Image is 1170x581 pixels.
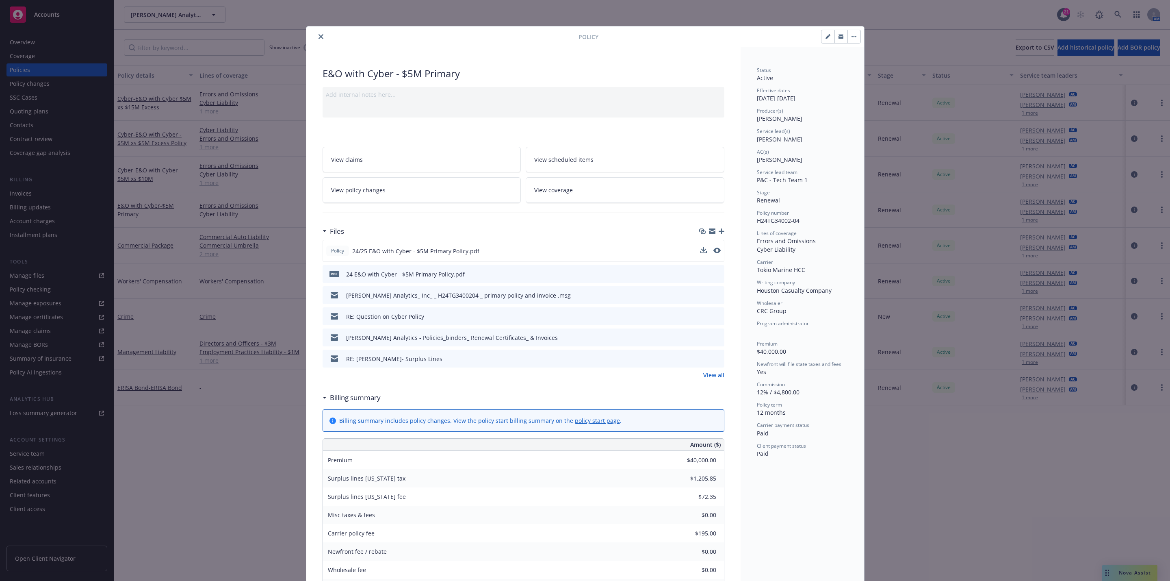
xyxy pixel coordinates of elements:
span: Policy term [757,401,782,408]
div: [PERSON_NAME] Analytics_ Inc_ _ H24TG3400204 _ primary policy and invoice .msg [346,291,571,300]
span: Writing company [757,279,795,286]
span: [PERSON_NAME] [757,115,802,122]
span: Program administrator [757,320,809,327]
span: Misc taxes & fees [328,511,375,519]
span: Yes [757,368,766,376]
span: CRC Group [757,307,786,315]
input: 0.00 [668,546,721,558]
span: View policy changes [331,186,386,194]
span: Carrier payment status [757,422,809,429]
span: Carrier [757,259,773,265]
a: View coverage [526,177,724,203]
span: Premium [757,340,778,347]
button: preview file [713,247,721,255]
button: download file [700,247,707,255]
span: 12 months [757,409,786,416]
span: AC(s) [757,148,769,155]
span: Client payment status [757,442,806,449]
div: Cyber Liability [757,245,848,254]
span: Status [757,67,771,74]
button: preview file [713,248,721,253]
button: preview file [714,312,721,321]
h3: Files [330,226,344,237]
input: 0.00 [668,527,721,540]
input: 0.00 [668,509,721,521]
span: Newfront fee / rebate [328,548,387,555]
span: Surplus lines [US_STATE] fee [328,493,406,500]
a: View claims [323,147,521,172]
div: Billing summary includes policy changes. View the policy start billing summary on the . [339,416,622,425]
input: 0.00 [668,491,721,503]
button: close [316,32,326,41]
button: download file [700,247,707,253]
div: Billing summary [323,392,381,403]
input: 0.00 [668,472,721,485]
span: Stage [757,189,770,196]
div: Add internal notes here... [326,90,721,99]
span: Lines of coverage [757,230,797,237]
span: Active [757,74,773,82]
button: preview file [714,270,721,279]
input: 0.00 [668,454,721,466]
span: H24TG34002-04 [757,217,799,224]
button: download file [701,270,707,279]
span: Paid [757,450,769,457]
button: preview file [714,291,721,300]
span: Producer(s) [757,107,783,114]
span: Houston Casualty Company [757,287,832,294]
span: Surplus lines [US_STATE] tax [328,474,405,482]
span: Policy [329,247,346,255]
div: RE: [PERSON_NAME]- Surplus Lines [346,355,442,363]
span: Renewal [757,196,780,204]
span: Newfront will file state taxes and fees [757,361,841,368]
span: Premium [328,456,353,464]
span: P&C - Tech Team 1 [757,176,808,184]
button: download file [701,312,707,321]
button: download file [701,355,707,363]
span: View scheduled items [534,155,594,164]
span: Service lead team [757,169,797,176]
span: View claims [331,155,363,164]
h3: Billing summary [330,392,381,403]
span: - [757,327,759,335]
span: Amount ($) [690,440,721,449]
button: preview file [714,333,721,342]
a: View all [703,371,724,379]
span: Effective dates [757,87,790,94]
button: download file [701,291,707,300]
span: [PERSON_NAME] [757,135,802,143]
span: Carrier policy fee [328,529,375,537]
span: Policy number [757,209,789,216]
input: 0.00 [668,564,721,576]
span: View coverage [534,186,573,194]
span: [PERSON_NAME] [757,156,802,163]
a: policy start page [575,417,620,424]
button: preview file [714,355,721,363]
span: 24/25 E&O with Cyber - $5M Primary Policy.pdf [352,247,479,255]
div: E&O with Cyber - $5M Primary [323,67,724,81]
div: [PERSON_NAME] Analytics - Policies_binders_ Renewal Certificates_ & Invoices [346,333,558,342]
span: Policy [578,33,598,41]
span: 12% / $4,800.00 [757,388,799,396]
span: Tokio Marine HCC [757,266,805,274]
div: RE: Question on Cyber Policy [346,312,424,321]
button: download file [701,333,707,342]
span: Commission [757,381,785,388]
div: [DATE] - [DATE] [757,87,848,102]
div: Errors and Omissions [757,237,848,245]
div: 24 E&O with Cyber - $5M Primary Policy.pdf [346,270,465,279]
span: pdf [329,271,339,277]
span: Wholesaler [757,300,782,307]
a: View scheduled items [526,147,724,172]
span: Paid [757,429,769,437]
a: View policy changes [323,177,521,203]
span: Wholesale fee [328,566,366,574]
span: Service lead(s) [757,128,790,135]
div: Files [323,226,344,237]
span: $40,000.00 [757,348,786,355]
